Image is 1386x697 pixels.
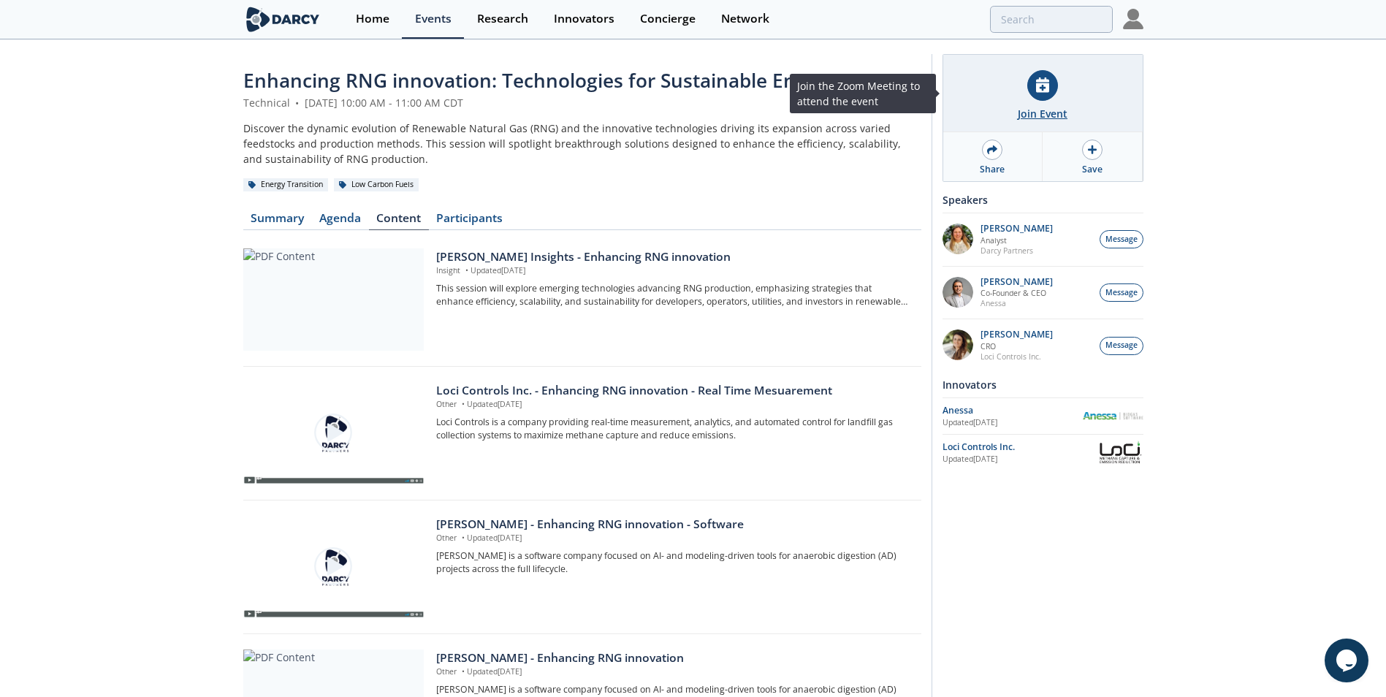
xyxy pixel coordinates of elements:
p: CRO [981,341,1053,351]
a: PDF Content [PERSON_NAME] Insights - Enhancing RNG innovation Insight •Updated[DATE] This session... [243,248,921,351]
p: Analyst [981,235,1053,245]
div: Concierge [640,13,696,25]
div: [PERSON_NAME] - Enhancing RNG innovation [436,650,910,667]
div: Network [721,13,769,25]
img: play-chapters-gray.svg [313,412,354,453]
div: Updated [DATE] [943,454,1097,465]
button: Message [1100,337,1143,355]
p: Insight Updated [DATE] [436,265,910,277]
p: This session will explore emerging technologies advancing RNG production, emphasizing strategies ... [436,282,910,309]
div: Discover the dynamic evolution of Renewable Natural Gas (RNG) and the innovative technologies dri... [243,121,921,167]
div: Updated [DATE] [943,417,1082,429]
span: • [459,399,467,409]
div: [PERSON_NAME] Insights - Enhancing RNG innovation [436,248,910,266]
p: Loci Controls is a company providing real-time measurement, analytics, and automated control for ... [436,416,910,443]
div: Save [1082,163,1103,176]
div: Research [477,13,528,25]
a: Participants [429,213,511,230]
img: fddc0511-1997-4ded-88a0-30228072d75f [943,224,973,254]
p: Loci Controls Inc. [981,351,1053,362]
a: Loci Controls Inc. Updated[DATE] Loci Controls Inc. [943,440,1143,465]
p: Other Updated [DATE] [436,533,910,544]
a: Video Content [PERSON_NAME] - Enhancing RNG innovation - Software Other •Updated[DATE] [PERSON_NA... [243,516,921,618]
a: Content [369,213,429,230]
div: Energy Transition [243,178,329,191]
img: 1fdb2308-3d70-46db-bc64-f6eabefcce4d [943,277,973,308]
div: Low Carbon Fuels [334,178,419,191]
div: [PERSON_NAME] - Enhancing RNG innovation - Software [436,516,910,533]
p: Other Updated [DATE] [436,399,910,411]
div: Speakers [943,187,1143,213]
span: Message [1105,340,1138,351]
div: Events [415,13,452,25]
a: Video Content Loci Controls Inc. - Enhancing RNG innovation - Real Time Mesuarement Other •Update... [243,382,921,484]
div: Loci Controls Inc. [943,441,1097,454]
input: Advanced Search [990,6,1113,33]
span: Message [1105,234,1138,245]
p: [PERSON_NAME] [981,224,1053,234]
p: Darcy Partners [981,245,1053,256]
div: Loci Controls Inc. - Enhancing RNG innovation - Real Time Mesuarement [436,382,910,400]
div: Innovators [943,372,1143,397]
button: Message [1100,283,1143,302]
span: • [459,666,467,677]
span: Enhancing RNG innovation: Technologies for Sustainable Energy [243,67,836,94]
span: • [293,96,302,110]
span: • [462,265,471,275]
img: play-chapters-gray.svg [313,546,354,587]
img: Anessa [1082,412,1143,420]
div: Share [980,163,1005,176]
div: Anessa [943,404,1082,417]
span: Message [1105,287,1138,299]
div: Technical [DATE] 10:00 AM - 11:00 AM CDT [243,95,921,110]
p: Co-Founder & CEO [981,288,1053,298]
img: Profile [1123,9,1143,29]
button: Message [1100,230,1143,248]
p: Other Updated [DATE] [436,666,910,678]
p: [PERSON_NAME] [981,277,1053,287]
a: Agenda [312,213,369,230]
img: Video Content [243,382,424,484]
img: 737ad19b-6c50-4cdf-92c7-29f5966a019e [943,330,973,360]
img: Video Content [243,516,424,617]
p: [PERSON_NAME] [981,330,1053,340]
div: Home [356,13,389,25]
p: Anessa [981,298,1053,308]
div: Join Event [1018,106,1067,121]
img: Loci Controls Inc. [1097,440,1143,465]
span: • [459,533,467,543]
p: [PERSON_NAME] is a software company focused on AI- and modeling-driven tools for anaerobic digest... [436,549,910,576]
iframe: chat widget [1325,639,1371,682]
div: Innovators [554,13,614,25]
a: Anessa Updated[DATE] Anessa [943,403,1143,429]
img: logo-wide.svg [243,7,323,32]
a: Summary [243,213,312,230]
